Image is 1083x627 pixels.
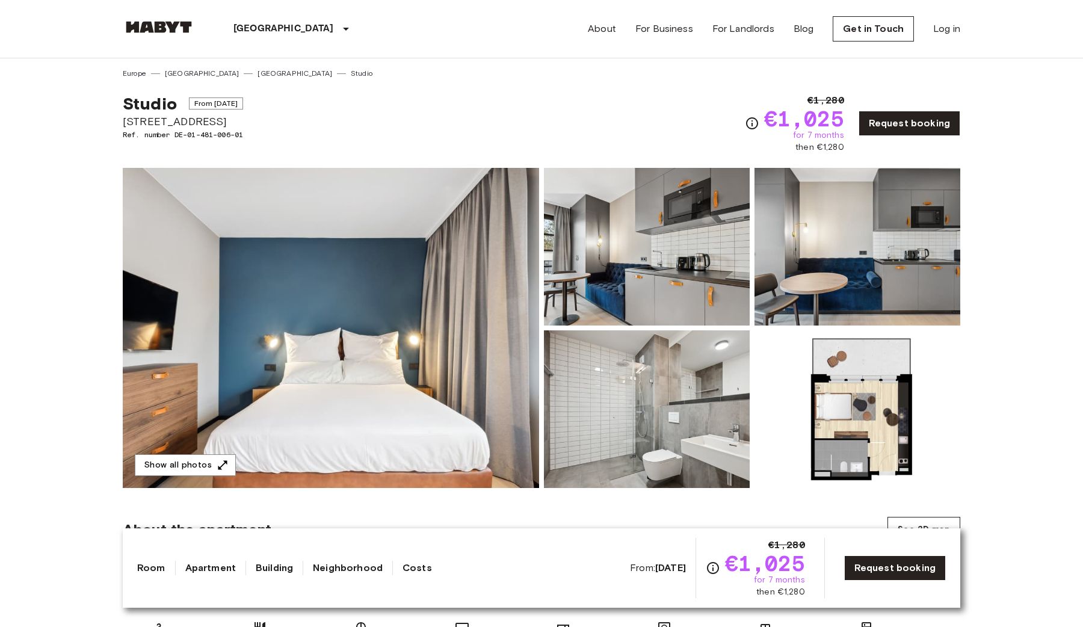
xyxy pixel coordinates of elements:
[544,330,750,488] img: Picture of unit DE-01-481-006-01
[768,538,805,552] span: €1,280
[403,561,432,575] a: Costs
[745,116,759,131] svg: Check cost overview for full price breakdown. Please note that discounts apply to new joiners onl...
[258,68,332,79] a: [GEOGRAPHIC_DATA]
[123,68,146,79] a: Europe
[185,561,236,575] a: Apartment
[754,168,960,326] img: Picture of unit DE-01-481-006-01
[123,21,195,33] img: Habyt
[123,168,539,488] img: Marketing picture of unit DE-01-481-006-01
[706,561,720,575] svg: Check cost overview for full price breakdown. Please note that discounts apply to new joiners onl...
[123,93,177,114] span: Studio
[764,108,844,129] span: €1,025
[123,520,271,539] span: About the apartment
[630,561,686,575] span: From:
[756,586,805,598] span: then €1,280
[887,517,960,543] button: See 3D map
[844,555,946,581] a: Request booking
[754,574,805,586] span: for 7 months
[794,22,814,36] a: Blog
[795,141,844,153] span: then €1,280
[655,562,686,573] b: [DATE]
[588,22,616,36] a: About
[256,561,293,575] a: Building
[123,114,243,129] span: [STREET_ADDRESS]
[137,561,165,575] a: Room
[123,129,243,140] span: Ref. number DE-01-481-006-01
[544,168,750,326] img: Picture of unit DE-01-481-006-01
[635,22,693,36] a: For Business
[933,22,960,36] a: Log in
[233,22,334,36] p: [GEOGRAPHIC_DATA]
[793,129,844,141] span: for 7 months
[135,454,236,477] button: Show all photos
[833,16,914,42] a: Get in Touch
[313,561,383,575] a: Neighborhood
[189,97,244,110] span: From [DATE]
[859,111,960,136] a: Request booking
[754,330,960,488] img: Picture of unit DE-01-481-006-01
[351,68,372,79] a: Studio
[807,93,844,108] span: €1,280
[165,68,239,79] a: [GEOGRAPHIC_DATA]
[725,552,805,574] span: €1,025
[712,22,774,36] a: For Landlords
